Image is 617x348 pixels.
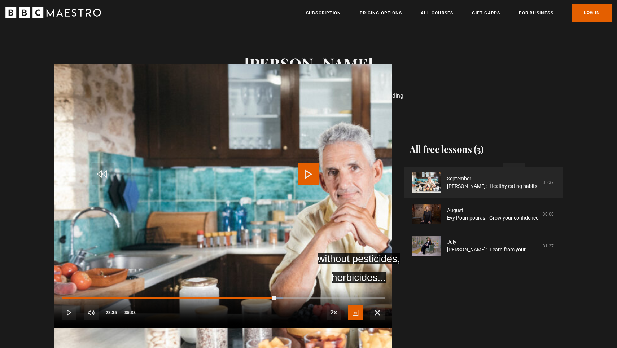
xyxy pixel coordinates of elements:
span: - [120,310,122,315]
h2: All free lessons (3) [404,138,563,161]
a: [PERSON_NAME]: Healthy eating habits [447,182,537,190]
a: [PERSON_NAME]: Learn from your setbacks [447,246,538,254]
a: Subscription [306,9,341,17]
button: Fullscreen [370,305,385,320]
a: For business [519,9,553,17]
div: Progress Bar [62,297,385,299]
svg: BBC Maestro [5,7,101,18]
button: Mute [84,305,99,320]
button: Play [62,305,76,320]
a: Log In [572,4,612,22]
a: Evy Poumpouras: Grow your confidence [447,214,538,222]
a: Gift Cards [472,9,500,17]
video-js: Video Player [54,138,392,328]
a: All Courses [421,9,453,17]
button: Playback Rate [327,305,341,320]
span: 23:35 [106,306,117,319]
h1: [PERSON_NAME] [207,54,410,72]
nav: Primary [306,4,612,22]
button: Captions [348,305,363,320]
span: 35:38 [124,306,136,319]
a: Pricing Options [360,9,402,17]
